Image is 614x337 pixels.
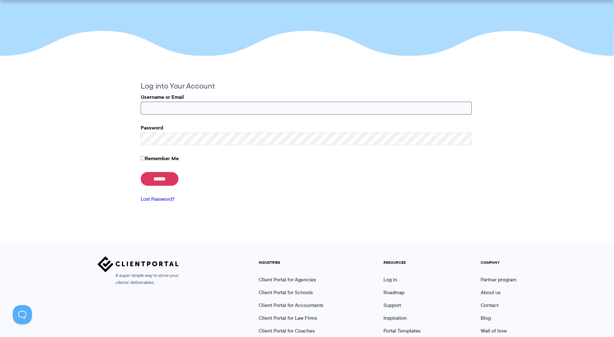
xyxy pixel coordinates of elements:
a: Client Portal for Accountants [259,302,323,309]
h5: INDUSTRIES [259,260,323,265]
a: Wall of love [481,327,507,334]
a: Lost Password? [141,195,175,203]
a: Client Portal for Schools [259,289,313,296]
a: Blog [481,314,491,322]
legend: Log into Your Account [141,79,215,93]
a: Client Portal for Law Firms [259,314,317,322]
a: About us [481,289,500,296]
h5: COMPANY [481,260,516,265]
a: Partner program [481,276,516,283]
label: Password [141,124,163,131]
a: Support [383,302,401,309]
a: Portal Templates [383,327,421,334]
a: Log in [383,276,397,283]
a: Client Portal for Coaches [259,327,315,334]
label: Remember Me [141,154,179,162]
label: Username or Email [141,93,184,101]
a: Contact [481,302,499,309]
a: Client Portal for Agencies [259,276,316,283]
iframe: Toggle Customer Support [13,305,32,324]
h5: RESOURCES [383,260,421,265]
input: Remember Me [141,156,145,160]
a: Roadmap [383,289,405,296]
span: A super simple way to store your clients' deliverables [98,272,179,286]
a: Inspiration [383,314,407,322]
